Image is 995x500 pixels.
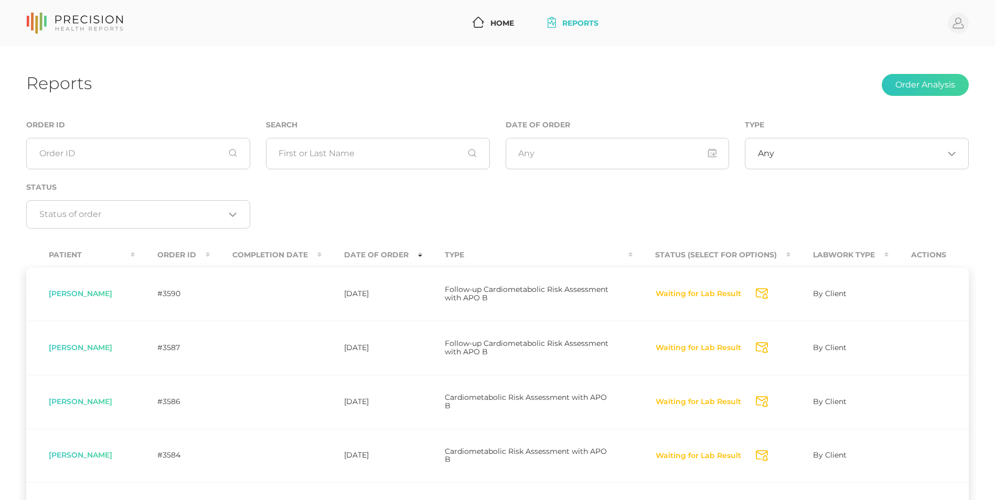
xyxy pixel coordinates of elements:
[655,343,742,353] button: Waiting for Lab Result
[889,243,969,267] th: Actions
[655,451,742,461] button: Waiting for Lab Result
[445,447,607,464] span: Cardiometabolic Risk Assessment with APO B
[266,121,297,129] label: Search
[135,267,210,321] td: #3590
[210,243,322,267] th: Completion Date : activate to sort column ascending
[422,243,633,267] th: Type : activate to sort column ascending
[506,121,570,129] label: Date of Order
[882,74,969,96] button: Order Analysis
[26,243,135,267] th: Patient : activate to sort column ascending
[322,267,422,321] td: [DATE]
[322,243,422,267] th: Date Of Order : activate to sort column ascending
[756,288,768,299] svg: Send Notification
[756,396,768,407] svg: Send Notification
[655,289,742,299] button: Waiting for Lab Result
[633,243,790,267] th: Status (Select for Options) : activate to sort column ascending
[49,397,112,406] span: [PERSON_NAME]
[135,243,210,267] th: Order ID : activate to sort column ascending
[135,375,210,429] td: #3586
[135,429,210,483] td: #3584
[445,393,607,410] span: Cardiometabolic Risk Assessment with APO B
[756,342,768,353] svg: Send Notification
[813,397,847,406] span: By Client
[790,243,889,267] th: Labwork Type : activate to sort column ascending
[26,73,92,93] h1: Reports
[745,138,969,169] div: Search for option
[49,289,112,298] span: [PERSON_NAME]
[135,321,210,375] td: #3587
[758,148,774,159] span: Any
[445,285,608,302] span: Follow-up Cardiometabolic Risk Assessment with APO B
[506,138,730,169] input: Any
[813,289,847,298] span: By Client
[774,148,944,159] input: Search for option
[39,209,225,220] input: Search for option
[26,183,57,192] label: Status
[26,138,250,169] input: Order ID
[322,429,422,483] td: [DATE]
[756,450,768,461] svg: Send Notification
[543,14,603,33] a: Reports
[49,343,112,352] span: [PERSON_NAME]
[49,450,112,460] span: [PERSON_NAME]
[445,339,608,356] span: Follow-up Cardiometabolic Risk Assessment with APO B
[26,200,250,229] div: Search for option
[655,397,742,407] button: Waiting for Lab Result
[813,343,847,352] span: By Client
[266,138,490,169] input: First or Last Name
[468,14,518,33] a: Home
[813,450,847,460] span: By Client
[322,321,422,375] td: [DATE]
[26,121,65,129] label: Order ID
[322,375,422,429] td: [DATE]
[745,121,764,129] label: Type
